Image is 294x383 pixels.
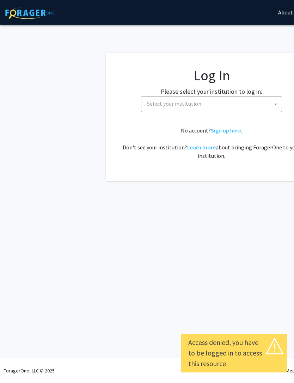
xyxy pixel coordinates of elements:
span: Select your institution [141,96,282,112]
img: ForagerOne Logo [5,7,55,19]
label: Please select your institution to log in: [161,87,262,96]
a: Sign up here [211,127,241,134]
div: ForagerOne, LLC © 2025 [4,358,55,383]
span: Select your institution [147,100,201,107]
a: Learn more about bringing ForagerOne to your institution [187,144,216,151]
div: Access denied, you have to be logged in to access this resource [188,337,280,369]
span: Select your institution [144,97,282,111]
